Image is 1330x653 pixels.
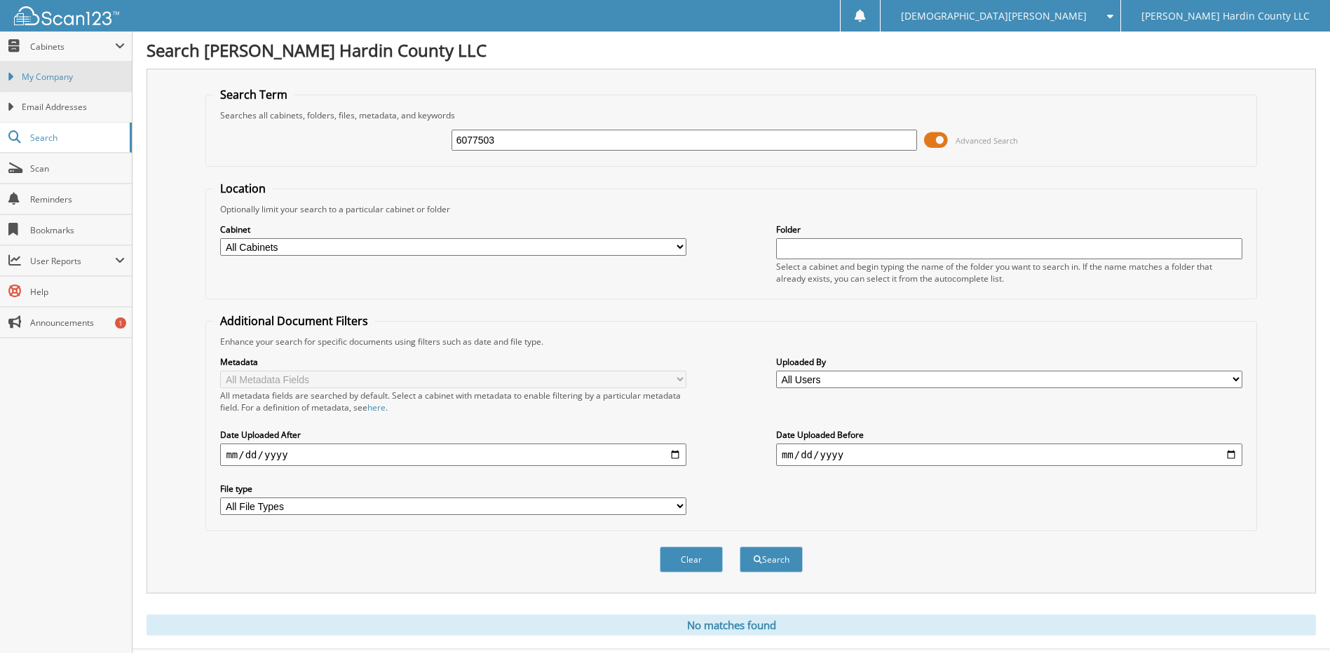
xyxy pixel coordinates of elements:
[776,444,1242,466] input: end
[213,336,1249,348] div: Enhance your search for specific documents using filters such as date and file type.
[220,390,686,413] div: All metadata fields are searched by default. Select a cabinet with metadata to enable filtering b...
[220,444,686,466] input: start
[30,286,125,298] span: Help
[22,71,125,83] span: My Company
[901,12,1087,20] span: [DEMOGRAPHIC_DATA][PERSON_NAME]
[213,87,294,102] legend: Search Term
[30,193,125,205] span: Reminders
[776,429,1242,441] label: Date Uploaded Before
[213,181,273,196] legend: Location
[14,6,119,25] img: scan123-logo-white.svg
[115,317,126,329] div: 1
[147,39,1316,62] h1: Search [PERSON_NAME] Hardin County LLC
[740,547,803,572] button: Search
[22,101,125,114] span: Email Addresses
[213,313,375,329] legend: Additional Document Filters
[776,356,1242,368] label: Uploaded By
[220,224,686,235] label: Cabinet
[30,41,115,53] span: Cabinets
[220,429,686,441] label: Date Uploaded After
[30,163,125,174] span: Scan
[956,135,1018,146] span: Advanced Search
[213,109,1249,121] div: Searches all cabinets, folders, files, metadata, and keywords
[220,356,686,368] label: Metadata
[660,547,723,572] button: Clear
[367,401,386,413] a: here
[776,261,1242,284] div: Select a cabinet and begin typing the name of the folder you want to search in. If the name match...
[30,255,115,267] span: User Reports
[776,224,1242,235] label: Folder
[30,132,123,144] span: Search
[220,483,686,495] label: File type
[30,317,125,329] span: Announcements
[147,614,1316,635] div: No matches found
[1141,12,1310,20] span: [PERSON_NAME] Hardin County LLC
[213,203,1249,215] div: Optionally limit your search to a particular cabinet or folder
[30,224,125,236] span: Bookmarks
